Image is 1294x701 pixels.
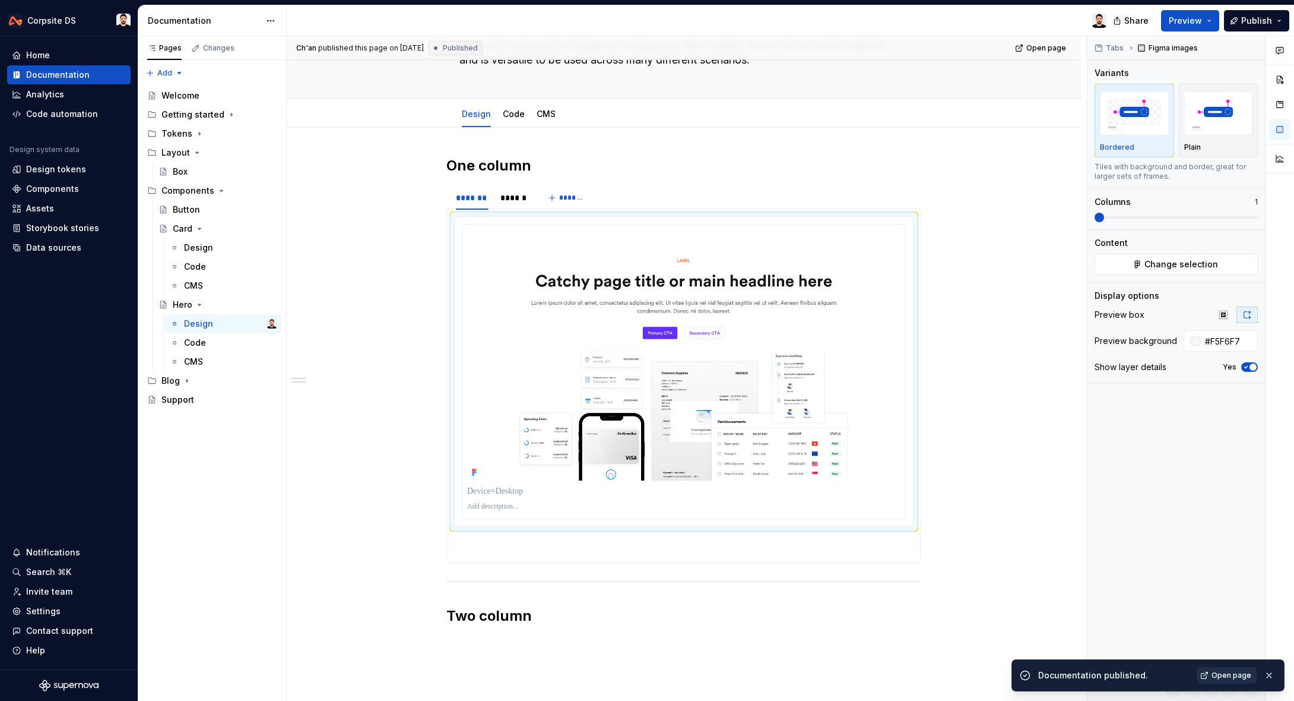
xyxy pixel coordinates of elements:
div: Documentation [148,15,260,27]
a: DesignCh'an [165,314,281,333]
div: Components [26,183,79,195]
div: Blog [161,375,180,387]
div: Corpsite DS [27,15,76,27]
img: placeholder [1184,91,1253,135]
a: Analytics [7,85,131,104]
div: CMS [184,356,203,368]
span: Open page [1026,43,1066,53]
div: Card [173,223,192,235]
a: Button [154,200,281,219]
img: Ch'an [1092,14,1106,28]
a: Storybook stories [7,219,131,238]
div: Data sources [26,242,81,254]
img: placeholder [1100,91,1169,135]
div: Show layer details [1095,361,1166,373]
span: Published [443,43,478,53]
a: Assets [7,199,131,218]
button: Tabs [1091,40,1129,56]
div: Code [184,337,206,349]
a: Hero [154,295,281,314]
button: Contact support [7,621,131,640]
button: Preview [1161,10,1219,31]
div: Components [161,185,214,197]
a: Support [142,390,281,409]
span: Add [157,68,172,78]
a: Welcome [142,86,281,105]
div: Design [184,242,213,254]
div: Components [142,181,281,200]
a: CMS [165,352,281,371]
button: placeholderBordered [1095,84,1174,157]
a: Code [503,109,525,119]
div: Preview box [1095,309,1144,321]
a: Card [154,219,281,238]
a: Code [165,333,281,352]
a: Design [165,238,281,257]
h2: Two column [446,607,921,626]
div: CMS [532,101,560,126]
span: Ch'an [296,43,316,53]
div: Support [161,394,194,406]
div: Getting started [161,109,224,121]
a: CMS [537,109,556,119]
div: Design [184,318,213,330]
div: Hero [173,299,192,311]
div: Getting started [142,105,281,124]
button: Search ⌘K [7,563,131,582]
div: Design [457,101,496,126]
a: Data sources [7,238,131,257]
a: Invite team [7,582,131,601]
input: Auto [1200,330,1258,352]
div: CMS [184,280,203,292]
div: Invite team [26,586,72,598]
div: Layout [161,147,190,159]
button: Add [142,65,187,81]
div: Columns [1095,196,1131,208]
div: Assets [26,203,54,214]
div: Help [26,645,45,656]
div: Display options [1095,290,1159,302]
button: Publish [1224,10,1289,31]
p: Plain [1184,143,1201,152]
p: 1 [1255,197,1258,207]
div: Tiles with background and border, great for larger sets of frames. [1095,162,1258,181]
img: 0733df7c-e17f-4421-95a9-ced236ef1ff0.png [8,14,23,28]
button: Change selection [1095,254,1258,275]
div: Notifications [26,547,80,558]
div: Code [498,101,529,126]
svg: Supernova Logo [39,680,99,691]
span: Change selection [1144,258,1218,270]
div: Settings [26,605,61,617]
a: Components [7,179,131,198]
div: Layout [142,143,281,162]
a: Home [7,46,131,65]
button: Corpsite DSCh'an [2,8,135,33]
div: Blog [142,371,281,390]
div: Documentation published. [1038,670,1190,681]
a: CMS [165,276,281,295]
div: Home [26,49,50,61]
button: Share [1107,10,1156,31]
div: Page tree [142,86,281,409]
a: Documentation [7,65,131,84]
div: Tokens [142,124,281,143]
div: Code [184,261,206,273]
button: placeholderPlain [1179,84,1258,157]
a: Open page [1197,667,1257,684]
div: Documentation [26,69,90,81]
div: Box [173,166,188,178]
div: published this page on [DATE] [318,43,424,53]
div: Changes [203,43,234,53]
a: Design tokens [7,160,131,179]
div: Variants [1095,67,1129,79]
span: Share [1124,15,1149,27]
img: Ch'an [267,319,277,329]
button: Help [7,641,131,660]
div: Analytics [26,89,64,100]
a: Settings [7,602,131,621]
div: Preview background [1095,335,1177,347]
div: Storybook stories [26,222,99,234]
a: Code [165,257,281,276]
div: Pages [147,43,182,53]
span: Publish [1241,15,1272,27]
